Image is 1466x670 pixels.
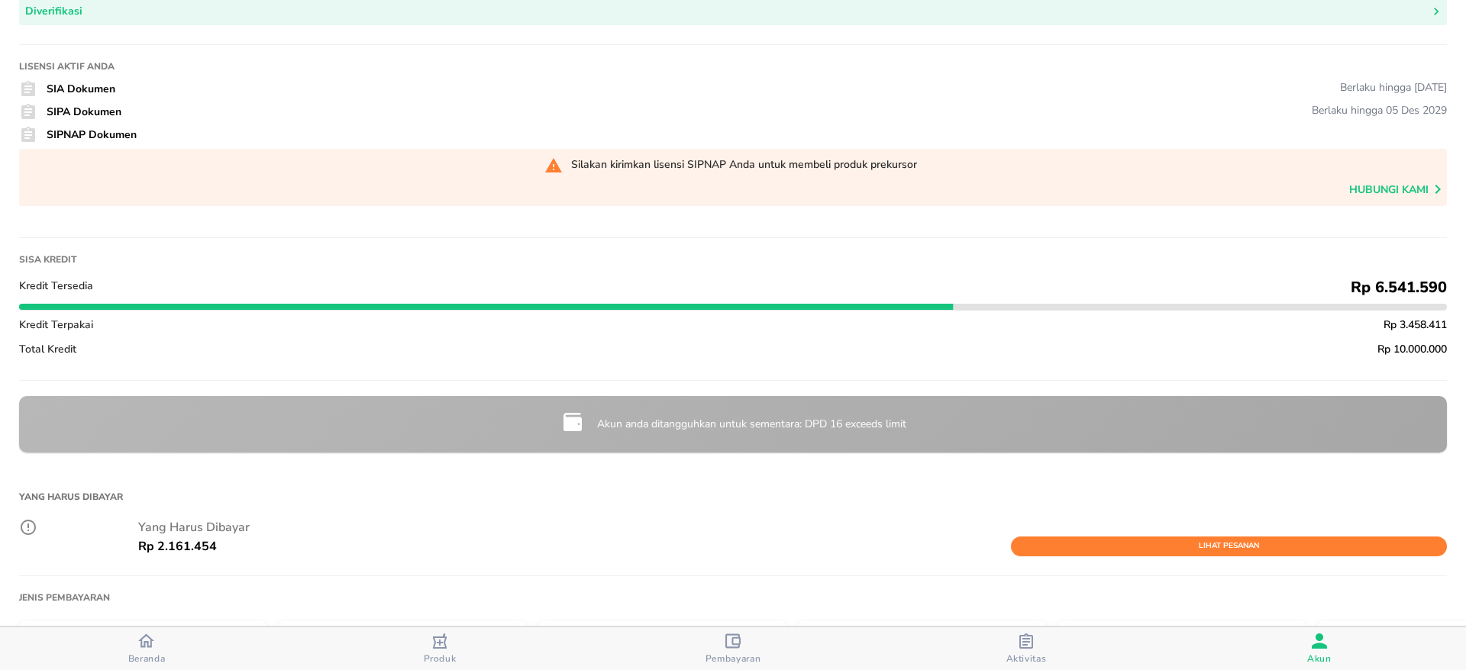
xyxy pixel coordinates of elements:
[1019,540,1439,553] span: Lihat Pesanan
[19,279,93,293] span: Kredit Tersedia
[1340,80,1447,95] div: Berlaku hingga [DATE]
[880,627,1173,670] button: Aktivitas
[1173,627,1466,670] button: Akun
[19,317,93,332] span: Kredit Terpakai
[706,652,761,665] span: Pembayaran
[128,652,166,665] span: Beranda
[19,591,110,604] h1: Jenis Pembayaran
[597,417,906,432] p: Akun anda ditangguhkan untuk sementara: DPD 16 exceeds limit
[293,627,586,670] button: Produk
[1312,103,1447,118] div: Berlaku hingga 05 Des 2029
[47,127,137,142] span: SIPNAP Dokumen
[19,60,1447,72] h1: Lisensi Aktif Anda
[47,82,115,96] span: SIA Dokumen
[47,105,121,119] span: SIPA Dokumen
[138,518,1447,536] p: Yang Harus Dibayar
[1011,536,1447,556] button: Lihat Pesanan
[571,157,917,172] div: Silakan kirimkan lisensi SIPNAP Anda untuk membeli produk prekursor
[424,652,457,665] span: Produk
[1006,652,1047,665] span: Aktivitas
[1384,317,1447,332] span: Rp 3.458.411
[1377,342,1447,356] span: Rp 10.000.000
[25,2,82,21] div: Diverifikasi
[138,537,217,556] p: Rp 2.161.454
[560,410,585,434] img: credit-limit-upgrade-request-icon
[1349,180,1447,206] span: Hubungi kami
[586,627,880,670] button: Pembayaran
[19,342,76,356] span: Total Kredit
[1351,277,1447,298] span: Rp 6.541.590
[1307,652,1332,665] span: Akun
[19,483,1447,511] h1: Yang Harus Dibayar
[19,253,1447,266] h1: Sisa kredit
